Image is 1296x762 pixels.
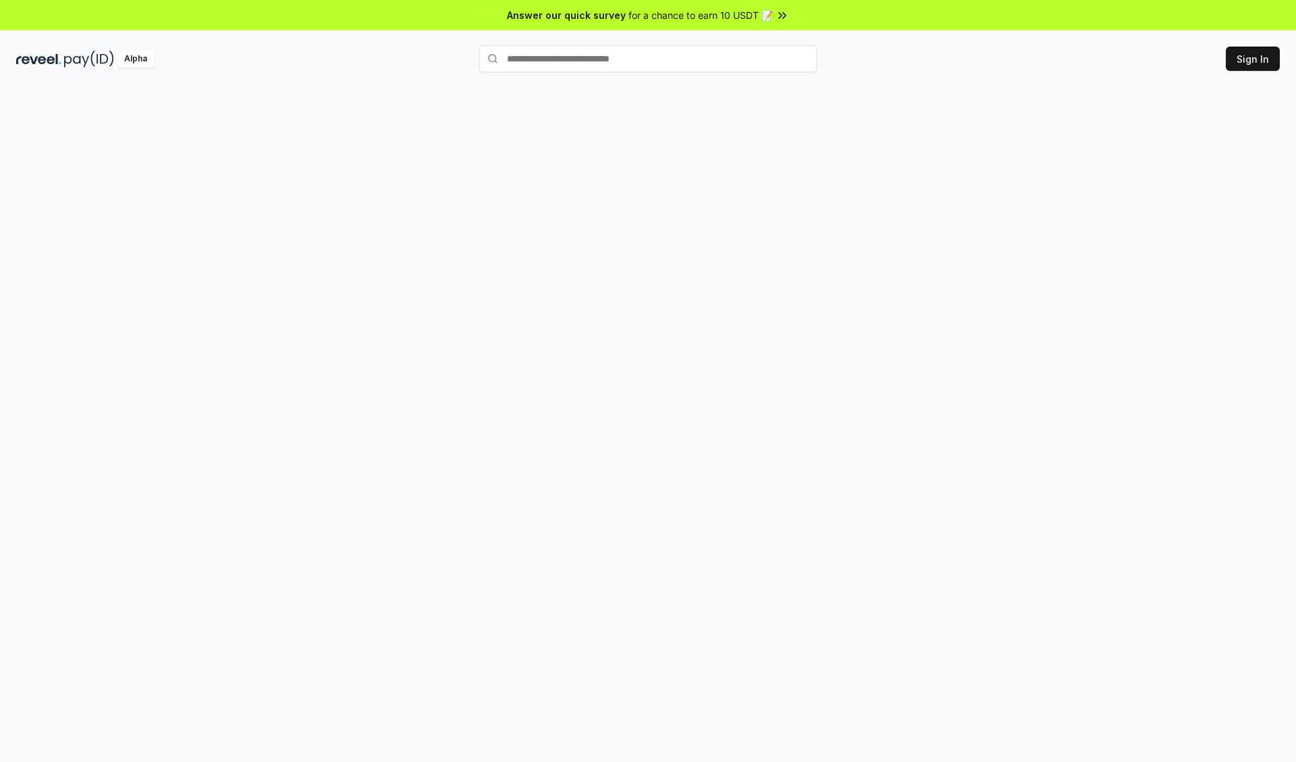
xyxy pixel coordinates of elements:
img: pay_id [64,51,114,67]
span: Answer our quick survey [507,8,626,22]
span: for a chance to earn 10 USDT 📝 [628,8,773,22]
img: reveel_dark [16,51,61,67]
div: Alpha [117,51,155,67]
button: Sign In [1226,47,1280,71]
